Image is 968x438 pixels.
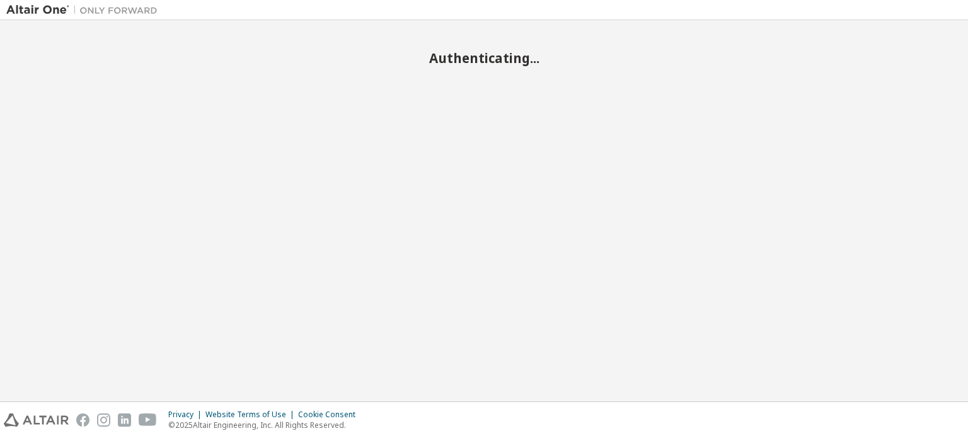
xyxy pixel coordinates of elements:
[205,410,298,420] div: Website Terms of Use
[168,420,363,430] p: © 2025 Altair Engineering, Inc. All Rights Reserved.
[168,410,205,420] div: Privacy
[298,410,363,420] div: Cookie Consent
[6,4,164,16] img: Altair One
[97,413,110,427] img: instagram.svg
[6,50,962,66] h2: Authenticating...
[76,413,89,427] img: facebook.svg
[4,413,69,427] img: altair_logo.svg
[139,413,157,427] img: youtube.svg
[118,413,131,427] img: linkedin.svg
